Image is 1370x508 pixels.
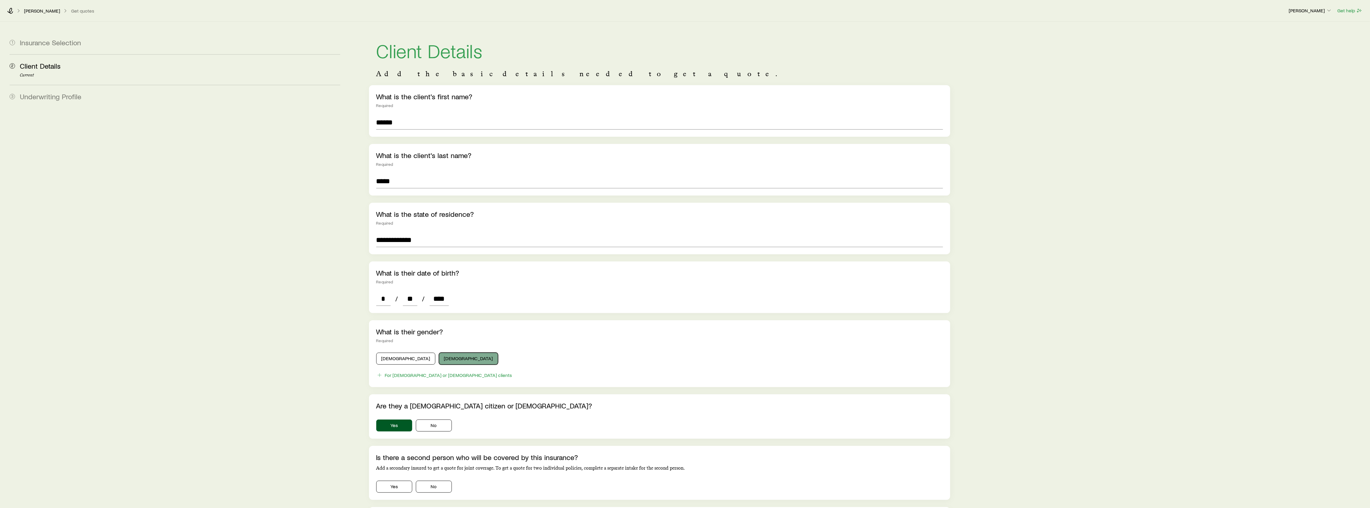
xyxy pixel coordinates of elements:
div: Required [376,338,943,343]
div: Required [376,279,943,284]
span: Insurance Selection [20,38,81,47]
span: / [393,294,401,303]
button: Get quotes [71,8,95,14]
p: What is the state of residence? [376,210,943,218]
p: Add a secondary insured to get a quote for joint coverage. To get a quote for two individual poli... [376,465,943,471]
span: 3 [10,94,15,99]
h1: Client Details [376,41,943,60]
button: No [416,420,452,432]
div: Required [376,103,943,108]
span: / [420,294,427,303]
button: [PERSON_NAME] [1289,7,1332,14]
button: Yes [376,481,412,493]
button: Yes [376,420,412,432]
span: Underwriting Profile [20,92,81,101]
p: [PERSON_NAME] [24,8,60,14]
p: What is the client's last name? [376,151,943,160]
button: No [416,481,452,493]
p: Are they a [DEMOGRAPHIC_DATA] citizen or [DEMOGRAPHIC_DATA]? [376,402,943,410]
p: Current [20,73,340,78]
p: Is there a second person who will be covered by this insurance? [376,453,943,462]
button: For [DEMOGRAPHIC_DATA] or [DEMOGRAPHIC_DATA] clients [376,372,512,379]
p: What is their date of birth? [376,269,943,277]
p: What is their gender? [376,327,943,336]
span: Client Details [20,61,61,70]
p: [PERSON_NAME] [1289,7,1332,13]
p: Add the basic details needed to get a quote. [376,70,943,78]
span: 2 [10,63,15,69]
div: Required [376,162,943,167]
div: For [DEMOGRAPHIC_DATA] or [DEMOGRAPHIC_DATA] clients [385,372,512,378]
button: Get help [1337,7,1363,14]
button: [DEMOGRAPHIC_DATA] [439,353,498,365]
p: What is the client's first name? [376,92,943,101]
button: [DEMOGRAPHIC_DATA] [376,353,435,365]
div: Required [376,221,943,226]
span: 1 [10,40,15,45]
